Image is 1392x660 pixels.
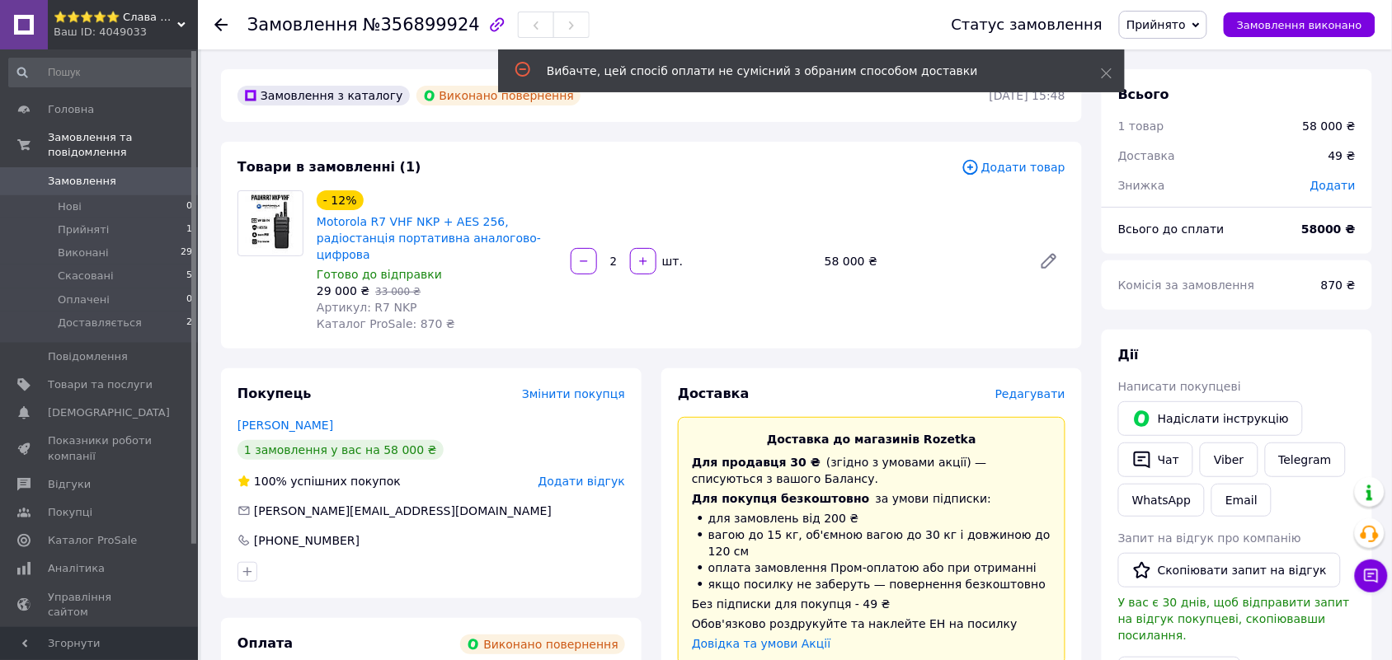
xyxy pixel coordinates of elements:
[692,510,1051,527] li: для замовлень від 200 ₴
[1303,118,1356,134] div: 58 000 ₴
[186,316,192,330] span: 2
[186,269,192,283] span: 5
[692,454,1051,487] div: (згідно з умовами акції) — списуються з вашого Балансу.
[247,15,358,35] span: Замовлення
[48,505,92,520] span: Покупці
[48,590,153,620] span: Управління сайтом
[678,386,750,401] span: Доставка
[317,268,442,281] span: Готово до відправки
[1200,442,1258,477] a: Viber
[1118,596,1350,642] span: У вас є 30 днів, щоб відправити запит на відгук покупцеві, скопіювавши посилання.
[237,386,312,401] span: Покупець
[547,63,1060,79] div: Вибачте, цей спосіб оплати не сумісний з обраним способом доставки
[1118,401,1303,436] button: Надіслати інструкцію
[1224,12,1376,37] button: Замовлення виконано
[416,86,581,105] div: Виконано повернення
[952,16,1103,33] div: Статус замовлення
[237,86,410,105] div: Замовлення з каталогу
[252,532,361,549] div: [PHONE_NUMBER]
[237,635,293,651] span: Оплата
[48,377,153,392] span: Товари та послуги
[48,174,116,189] span: Замовлення
[1118,279,1255,292] span: Комісія за замовлення
[186,293,192,307] span: 0
[522,387,625,400] span: Змінити покупця
[692,576,1051,592] li: якщо посилку не заберуть — повернення безкоштовно
[1118,484,1205,517] a: WhatsApp
[1265,442,1346,477] a: Telegram
[1118,119,1164,133] span: 1 товар
[317,190,364,210] div: - 12%
[48,405,170,420] span: [DEMOGRAPHIC_DATA]
[48,349,128,364] span: Повідомлення
[58,222,109,237] span: Прийняті
[1118,531,1301,545] span: Запит на відгук про компанію
[254,475,287,488] span: 100%
[1118,222,1225,236] span: Всього до сплати
[48,477,91,492] span: Відгуки
[692,637,831,650] a: Довідка та умови Акції
[1118,442,1193,477] button: Чат
[254,504,552,517] span: [PERSON_NAME][EMAIL_ADDRESS][DOMAIN_NAME]
[186,199,192,214] span: 0
[995,387,1065,400] span: Редагувати
[246,191,294,255] img: Motorola R7 VHF NKP + AES 256, радіостанція портативна аналогово-цифрова
[58,199,82,214] span: Нові
[692,559,1051,576] li: оплата замовлення Пром-оплатою або при отриманні
[58,293,110,307] span: Оплачені
[317,215,541,261] a: Motorola R7 VHF NKP + AES 256, радіостанція портативна аналогово-цифрова
[767,433,976,446] span: Доставка до магазинів Rozetka
[48,561,105,576] span: Аналітика
[48,433,153,463] span: Показники роботи компанії
[54,10,177,25] span: ⭐️⭐️⭐️⭐️⭐️ Слава Героям!
[58,246,109,260] span: Виконані
[692,456,821,469] span: Для продавця 30 ₴
[1118,87,1169,102] span: Всього
[1355,559,1388,592] button: Чат з покупцем
[58,316,142,330] span: Доставляється
[58,269,114,283] span: Скасовані
[658,253,684,269] div: шт.
[538,475,625,488] span: Додати відгук
[818,250,1026,273] div: 58 000 ₴
[692,596,1051,612] div: Без підписки для покупця - 49 ₴
[48,130,198,160] span: Замовлення та повідомлення
[237,473,401,489] div: успішних покупок
[1301,222,1356,236] b: 58000 ₴
[186,222,192,237] span: 1
[962,158,1065,176] span: Додати товар
[317,301,417,314] span: Артикул: R7 NKP
[375,286,421,297] span: 33 000 ₴
[1237,19,1362,31] span: Замовлення виконано
[1118,380,1241,393] span: Написати покупцеві
[1118,347,1139,363] span: Дії
[214,16,228,33] div: Повернутися назад
[237,159,421,175] span: Товари в замовленні (1)
[692,616,1051,632] div: Обов'язково роздрукуйте та наклейте ЕН на посилку
[460,634,625,654] div: Виконано повернення
[237,440,444,460] div: 1 замовлення у вас на 58 000 ₴
[692,527,1051,559] li: вагою до 15 кг, об'ємною вагою до 30 кг і довжиною до 120 см
[1118,149,1175,162] span: Доставка
[1321,279,1356,292] span: 870 ₴
[317,284,369,297] span: 29 000 ₴
[48,102,94,117] span: Головна
[692,490,1051,507] div: за умови підписки:
[317,317,455,330] span: Каталог ProSale: 870 ₴
[1032,245,1065,278] a: Редагувати
[1126,18,1186,31] span: Прийнято
[1310,179,1356,192] span: Додати
[1211,484,1272,517] button: Email
[363,15,480,35] span: №356899924
[1118,179,1165,192] span: Знижка
[181,246,192,260] span: 29
[8,58,194,87] input: Пошук
[48,533,137,548] span: Каталог ProSale
[1319,138,1366,174] div: 49 ₴
[54,25,198,40] div: Ваш ID: 4049033
[237,419,333,432] a: [PERSON_NAME]
[692,492,870,505] span: Для покупця безкоштовно
[1118,553,1341,587] button: Скопіювати запит на відгук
